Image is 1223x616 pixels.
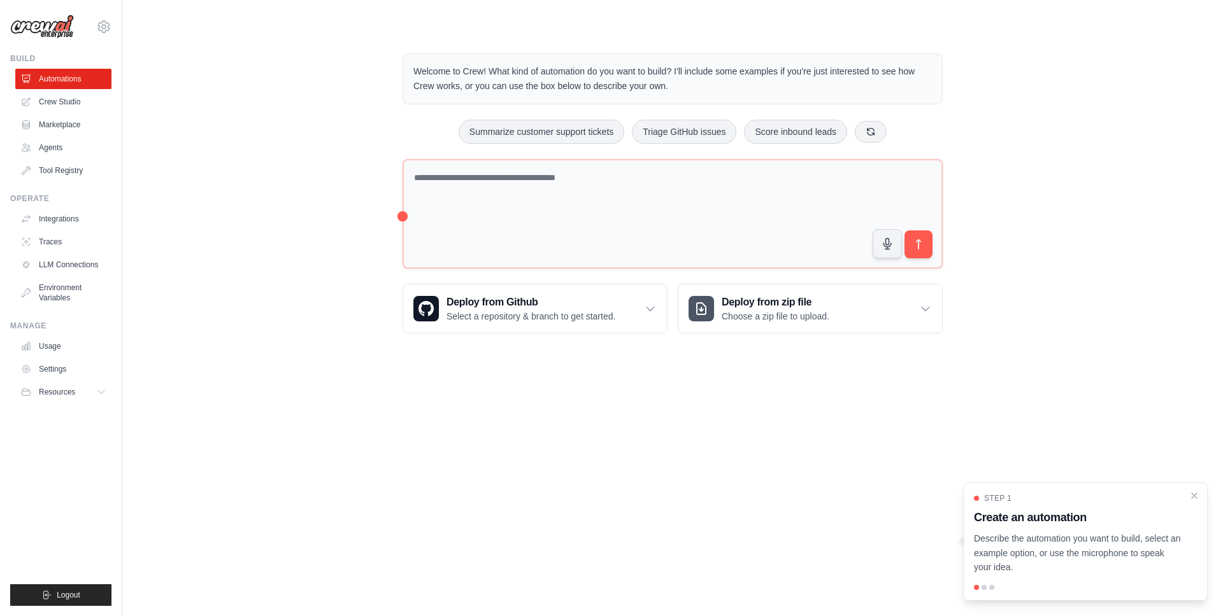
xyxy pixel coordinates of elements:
h3: Deploy from Github [447,295,615,310]
a: Integrations [15,209,111,229]
p: Describe the automation you want to build, select an example option, or use the microphone to spe... [974,531,1182,575]
span: Step 1 [984,493,1012,503]
span: Logout [57,590,80,600]
h3: Deploy from zip file [722,295,829,310]
div: Build [10,53,111,64]
a: Marketplace [15,115,111,135]
a: Agents [15,137,111,158]
button: Score inbound leads [744,120,847,144]
button: Summarize customer support tickets [459,120,624,144]
p: Choose a zip file to upload. [722,310,829,323]
a: Automations [15,69,111,89]
a: Tool Registry [15,160,111,181]
h3: Create an automation [974,508,1182,526]
a: Settings [15,359,111,379]
p: Welcome to Crew! What kind of automation do you want to build? I'll include some examples if you'... [413,64,932,94]
span: Resources [39,387,75,397]
a: Usage [15,336,111,356]
a: LLM Connections [15,255,111,275]
a: Environment Variables [15,277,111,308]
button: Triage GitHub issues [632,120,736,144]
p: Select a repository & branch to get started. [447,310,615,323]
a: Crew Studio [15,92,111,112]
a: Traces [15,232,111,252]
img: Logo [10,15,74,39]
div: Operate [10,193,111,204]
button: Logout [10,584,111,606]
button: Resources [15,382,111,402]
button: Close walkthrough [1189,491,1199,501]
div: Manage [10,321,111,331]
